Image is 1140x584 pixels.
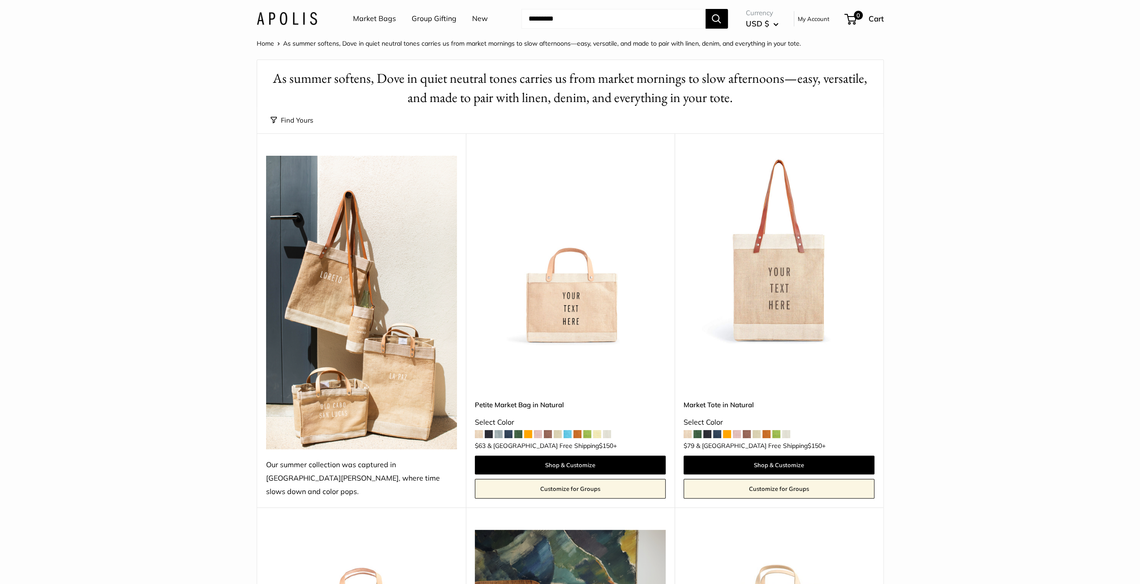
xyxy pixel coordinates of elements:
[487,443,617,449] span: & [GEOGRAPHIC_DATA] Free Shipping +
[706,9,728,29] button: Search
[266,458,457,499] div: Our summer collection was captured in [GEOGRAPHIC_DATA][PERSON_NAME], where time slows down and c...
[684,156,874,346] img: description_Make it yours with custom printed text.
[412,12,456,26] a: Group Gifting
[7,550,96,577] iframe: Sign Up via Text for Offers
[475,156,666,346] a: Petite Market Bag in Naturaldescription_Effortless style that elevates every moment
[266,156,457,449] img: Our summer collection was captured in Todos Santos, where time slows down and color pops.
[684,416,874,429] div: Select Color
[257,38,801,49] nav: Breadcrumb
[521,9,706,29] input: Search...
[696,443,826,449] span: & [GEOGRAPHIC_DATA] Free Shipping +
[475,442,486,450] span: $63
[684,456,874,474] a: Shop & Customize
[475,156,666,346] img: Petite Market Bag in Natural
[271,69,870,107] h1: As summer softens, Dove in quiet neutral tones carries us from market mornings to slow afternoons...
[684,400,874,410] a: Market Tote in Natural
[257,12,317,25] img: Apolis
[798,13,830,24] a: My Account
[684,156,874,346] a: description_Make it yours with custom printed text.description_The Original Market bag in its 4 n...
[475,479,666,499] a: Customize for Groups
[746,17,779,31] button: USD $
[808,442,822,450] span: $150
[684,479,874,499] a: Customize for Groups
[475,416,666,429] div: Select Color
[353,12,396,26] a: Market Bags
[746,7,779,19] span: Currency
[746,19,769,28] span: USD $
[283,39,801,47] span: As summer softens, Dove in quiet neutral tones carries us from market mornings to slow afternoons...
[257,39,274,47] a: Home
[869,14,884,23] span: Cart
[853,11,862,20] span: 0
[271,114,313,127] button: Find Yours
[599,442,613,450] span: $150
[475,400,666,410] a: Petite Market Bag in Natural
[845,12,884,26] a: 0 Cart
[684,442,694,450] span: $79
[472,12,488,26] a: New
[475,456,666,474] a: Shop & Customize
